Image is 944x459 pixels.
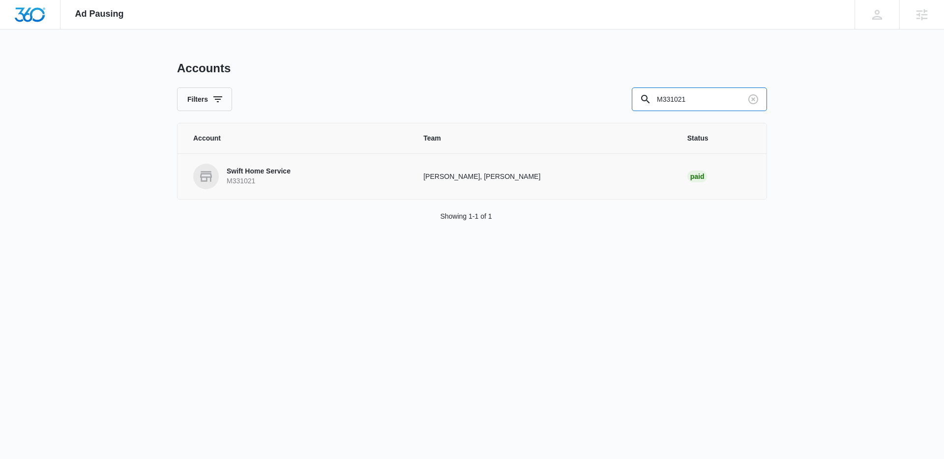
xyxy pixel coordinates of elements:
span: Ad Pausing [75,9,124,19]
p: Showing 1-1 of 1 [440,211,492,222]
p: M331021 [227,176,291,186]
div: Paid [687,171,708,182]
a: Swift Home ServiceM331021 [193,164,400,189]
p: Swift Home Service [227,167,291,176]
button: Filters [177,87,232,111]
p: [PERSON_NAME], [PERSON_NAME] [423,172,663,182]
h1: Accounts [177,61,231,76]
button: Clear [745,91,761,107]
input: Search By Account Number [632,87,767,111]
span: Account [193,133,400,143]
span: Team [423,133,663,143]
span: Status [687,133,751,143]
